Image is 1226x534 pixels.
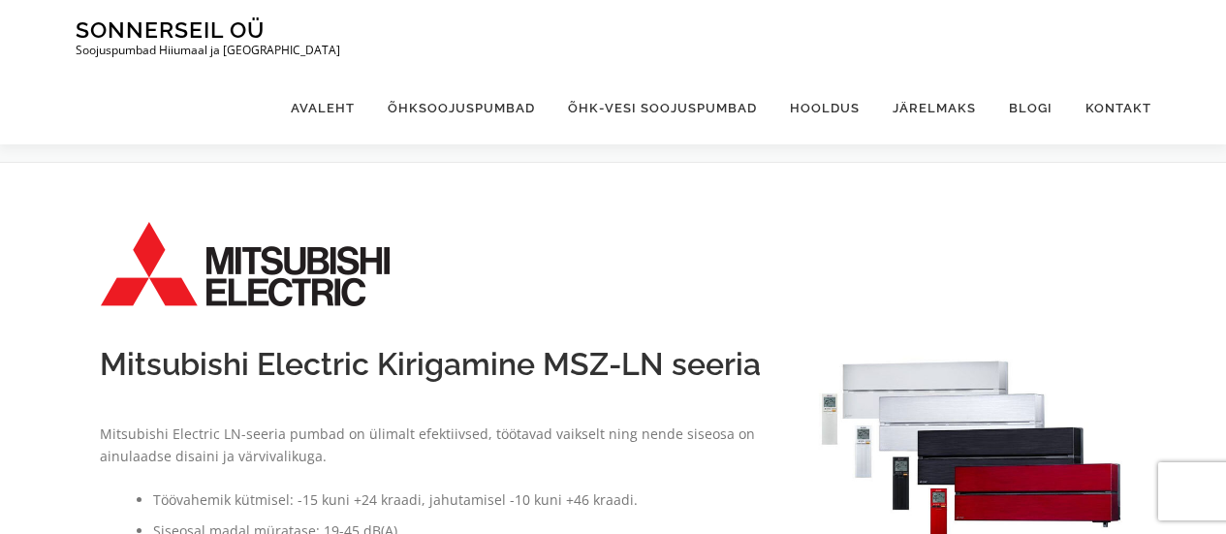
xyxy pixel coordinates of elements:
[992,72,1069,144] a: Blogi
[551,72,773,144] a: Õhk-vesi soojuspumbad
[876,72,992,144] a: Järelmaks
[773,72,876,144] a: Hooldus
[100,346,761,382] span: Mitsubishi Electric Kirigamine MSZ-LN seeria
[100,423,771,469] p: Mitsubishi Electric LN-seeria pumbad on ülimalt efektiivsed, töötavad vaikselt ning nende siseosa...
[76,16,265,43] a: Sonnerseil OÜ
[100,221,391,307] img: Mitsubishi_Electric_logo.svg
[274,72,371,144] a: Avaleht
[1069,72,1151,144] a: Kontakt
[371,72,551,144] a: Õhksoojuspumbad
[76,44,340,57] p: Soojuspumbad Hiiumaal ja [GEOGRAPHIC_DATA]
[153,488,771,512] li: Töövahemik kütmisel: -15 kuni +24 kraadi, jahutamisel -10 kuni +46 kraadi.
